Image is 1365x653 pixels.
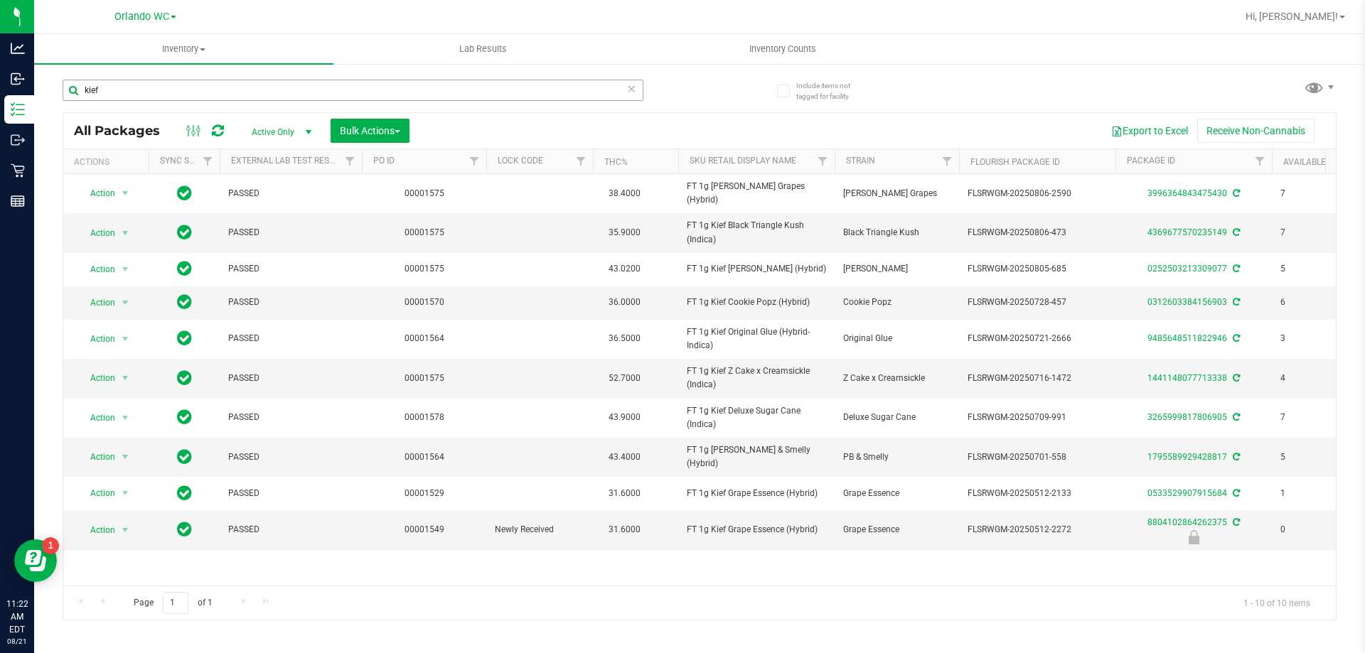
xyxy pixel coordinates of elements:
span: FLSRWGM-20250805-685 [968,262,1107,276]
a: Package ID [1127,156,1175,166]
span: 7 [1280,187,1334,200]
span: Cookie Popz [843,296,951,309]
span: In Sync [177,519,192,539]
span: PASSED [228,450,353,464]
span: Inventory [34,43,333,55]
span: Lab Results [440,43,526,55]
a: Inventory Counts [633,34,932,64]
a: Filter [196,149,220,173]
span: Action [77,329,116,349]
a: 00001575 [405,188,444,198]
span: 31.6000 [601,519,648,540]
a: 1795589929428817 [1147,452,1227,462]
span: Action [77,223,116,243]
a: Available [1283,157,1326,167]
span: Sync from Compliance System [1231,188,1240,198]
span: Grape Essence [843,487,951,500]
a: Filter [569,149,593,173]
span: Action [77,408,116,428]
p: 11:22 AM EDT [6,598,28,636]
a: 00001570 [405,297,444,307]
span: Sync from Compliance System [1231,373,1240,383]
span: Action [77,520,116,540]
span: 1 - 10 of 10 items [1232,592,1322,613]
span: In Sync [177,483,192,503]
button: Export to Excel [1102,119,1197,143]
span: FT 1g Kief [PERSON_NAME] (Hybrid) [687,262,826,276]
a: Sync Status [160,156,215,166]
a: Filter [936,149,959,173]
span: 36.5000 [601,328,648,349]
span: In Sync [177,222,192,242]
span: FLSRWGM-20250806-2590 [968,187,1107,200]
span: Original Glue [843,332,951,345]
a: Filter [811,149,835,173]
span: select [117,329,134,349]
span: FT 1g Kief Original Glue (Hybrid-Indica) [687,325,826,352]
span: FLSRWGM-20250701-558 [968,450,1107,464]
span: PASSED [228,411,353,424]
span: Action [77,259,116,279]
a: THC% [604,157,628,167]
span: select [117,368,134,388]
span: Action [77,293,116,313]
a: External Lab Test Result [231,156,343,166]
span: Action [77,368,116,388]
span: Deluxe Sugar Cane [843,411,951,424]
span: 4 [1280,372,1334,385]
a: Lock Code [498,156,543,166]
span: 7 [1280,411,1334,424]
a: Sku Retail Display Name [690,156,796,166]
a: 1441148077713338 [1147,373,1227,383]
a: 8804102864262375 [1147,517,1227,527]
span: 35.9000 [601,222,648,243]
span: PASSED [228,226,353,239]
span: Action [77,483,116,503]
span: In Sync [177,292,192,312]
inline-svg: Reports [11,194,25,208]
span: FT 1g Kief Grape Essence (Hybrid) [687,487,826,500]
span: FT 1g Kief Z Cake x Creamsickle (Indica) [687,365,826,392]
inline-svg: Analytics [11,41,25,55]
span: 38.4000 [601,183,648,204]
span: Action [77,447,116,467]
span: FLSRWGM-20250512-2272 [968,523,1107,536]
inline-svg: Inbound [11,72,25,86]
span: select [117,183,134,203]
span: FLSRWGM-20250728-457 [968,296,1107,309]
button: Bulk Actions [331,119,409,143]
div: Newly Received [1113,530,1274,544]
span: FT 1g Kief Cookie Popz (Hybrid) [687,296,826,309]
a: 0312603384156903 [1147,297,1227,307]
span: FT 1g [PERSON_NAME] Grapes (Hybrid) [687,180,826,207]
a: 00001575 [405,264,444,274]
span: FLSRWGM-20250721-2666 [968,332,1107,345]
a: 00001575 [405,227,444,237]
span: FLSRWGM-20250716-1472 [968,372,1107,385]
div: Actions [74,157,143,167]
span: Black Triangle Kush [843,226,951,239]
span: Hi, [PERSON_NAME]! [1246,11,1338,22]
span: In Sync [177,259,192,279]
span: 43.0200 [601,259,648,279]
span: FLSRWGM-20250512-2133 [968,487,1107,500]
span: In Sync [177,183,192,203]
span: Clear [626,80,636,98]
p: 08/21 [6,636,28,647]
span: Grape Essence [843,523,951,536]
span: Sync from Compliance System [1231,227,1240,237]
span: PASSED [228,296,353,309]
span: Inventory Counts [730,43,835,55]
span: Sync from Compliance System [1231,517,1240,527]
span: Z Cake x Creamsickle [843,372,951,385]
input: Search Package ID, Item Name, SKU, Lot or Part Number... [63,80,643,101]
span: PASSED [228,523,353,536]
span: PASSED [228,372,353,385]
a: Filter [463,149,486,173]
span: 5 [1280,262,1334,276]
a: 4369677570235149 [1147,227,1227,237]
span: Orlando WC [114,11,169,23]
span: Include items not tagged for facility [796,80,867,102]
span: PASSED [228,487,353,500]
span: 31.6000 [601,483,648,504]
